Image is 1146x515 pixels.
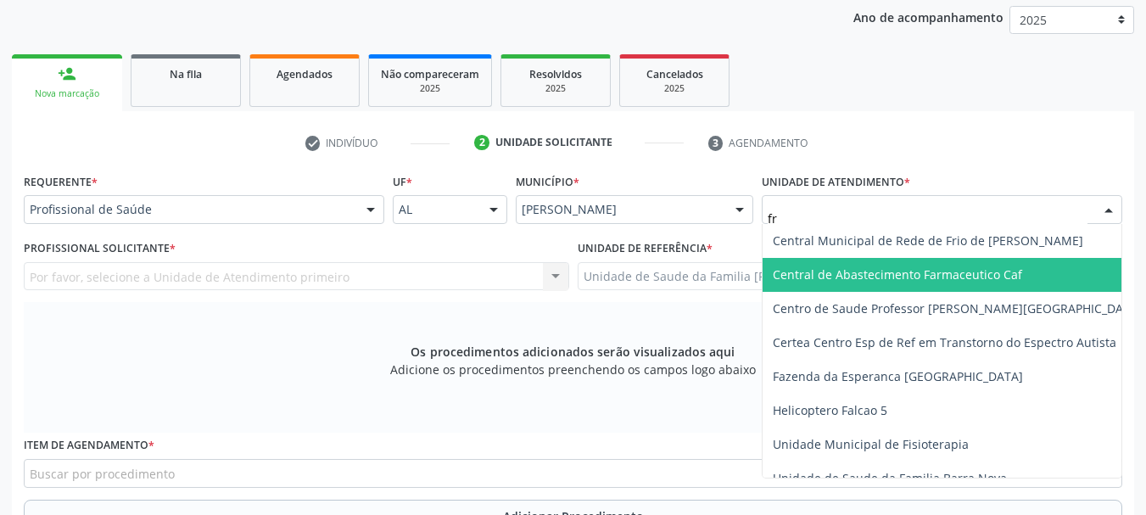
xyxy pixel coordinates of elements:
span: Central Municipal de Rede de Frio de [PERSON_NAME] [773,232,1083,249]
span: Helicoptero Falcao 5 [773,402,887,418]
div: 2025 [513,82,598,95]
span: Centro de Saude Professor [PERSON_NAME][GEOGRAPHIC_DATA] [773,300,1142,316]
span: Os procedimentos adicionados serão visualizados aqui [411,343,735,361]
div: Nova marcação [24,87,110,100]
span: Certea Centro Esp de Ref em Transtorno do Espectro Autista [773,334,1116,350]
div: 2 [474,135,489,150]
span: Não compareceram [381,67,479,81]
label: Unidade de atendimento [762,169,910,195]
label: Requerente [24,169,98,195]
input: Unidade de atendimento [768,201,1087,235]
span: [PERSON_NAME] [522,201,718,218]
span: Profissional de Saúde [30,201,349,218]
span: AL [399,201,472,218]
span: Central de Abastecimento Farmaceutico Caf [773,266,1022,283]
span: Cancelados [646,67,703,81]
p: Ano de acompanhamento [853,6,1003,27]
label: Item de agendamento [24,433,154,459]
span: Unidade de Saude da Familia Barra Nova [773,470,1007,486]
span: Fazenda da Esperanca [GEOGRAPHIC_DATA] [773,368,1023,384]
label: Unidade de referência [578,236,713,262]
label: Profissional Solicitante [24,236,176,262]
div: 2025 [381,82,479,95]
span: Na fila [170,67,202,81]
span: Buscar por procedimento [30,465,175,483]
span: Unidade Municipal de Fisioterapia [773,436,969,452]
span: Agendados [277,67,333,81]
div: person_add [58,64,76,83]
div: Unidade solicitante [495,135,612,150]
span: Adicione os procedimentos preenchendo os campos logo abaixo [390,361,756,378]
div: 2025 [632,82,717,95]
span: Resolvidos [529,67,582,81]
label: UF [393,169,412,195]
label: Município [516,169,579,195]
